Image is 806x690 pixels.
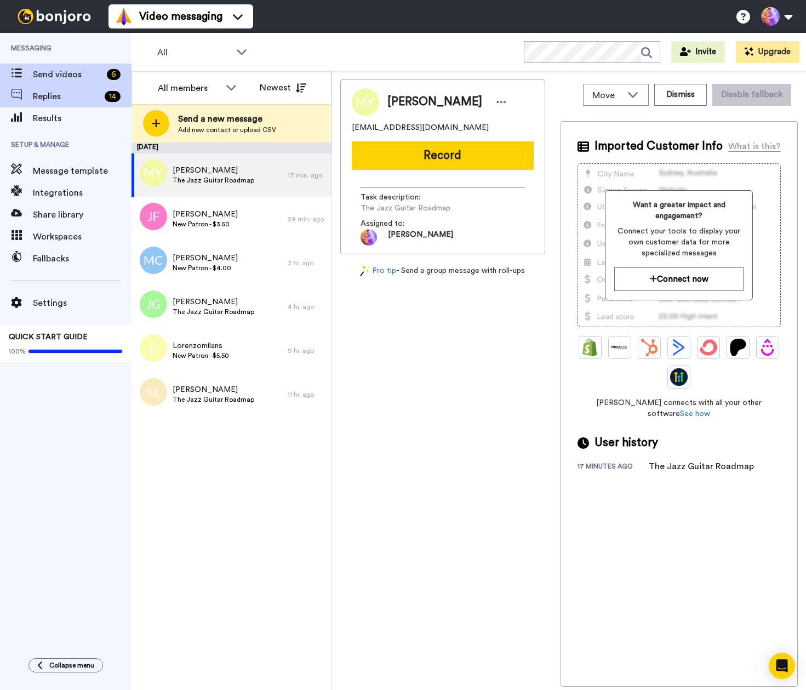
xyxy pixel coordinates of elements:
span: Imported Customer Info [595,138,723,155]
span: The Jazz Guitar Roadmap [361,203,465,214]
button: Invite [671,41,725,63]
span: New Patron - $5.50 [173,351,229,360]
span: Message template [33,164,132,178]
img: Ontraport [611,339,628,356]
a: See how [680,410,710,418]
div: 4 hr. ago [288,303,326,311]
div: 17 minutes ago [578,462,649,473]
span: [EMAIL_ADDRESS][DOMAIN_NAME] [352,122,489,133]
div: - Send a group message with roll-ups [340,265,545,277]
span: Assigned to: [361,218,437,229]
span: Collapse menu [49,661,94,670]
img: jf.png [140,203,167,230]
span: Workspaces [33,230,132,243]
img: mc.png [140,247,167,274]
div: 9 hr. ago [288,346,326,355]
span: Send videos [33,68,102,81]
img: ConvertKit [700,339,717,356]
span: New Patron - $3.50 [173,220,238,229]
span: Send a new message [178,112,276,126]
img: l.png [140,334,167,362]
button: Upgrade [736,41,799,63]
img: Shopify [581,339,599,356]
span: The Jazz Guitar Roadmap [173,395,254,404]
span: Settings [33,296,132,310]
button: Dismiss [654,84,707,106]
span: Video messaging [139,9,222,24]
span: [PERSON_NAME] [387,94,482,110]
img: Image of Mert Kaan Yılmaz [352,88,379,116]
span: Replies [33,90,100,103]
button: Newest [251,77,315,99]
div: 14 [105,91,121,102]
img: kl.png [140,378,167,406]
span: Fallbacks [33,252,132,265]
span: 100% [9,347,26,356]
span: [PERSON_NAME] [173,384,254,395]
img: magic-wand.svg [360,265,370,277]
span: User history [595,435,658,451]
span: The Jazz Guitar Roadmap [173,176,254,185]
span: The Jazz Guitar Roadmap [173,307,254,316]
span: Add new contact or upload CSV [178,126,276,134]
div: 29 min. ago [288,215,326,224]
div: 11 hr. ago [288,390,326,399]
span: [PERSON_NAME] [173,165,254,176]
img: photo.jpg [361,229,377,246]
button: Record [352,141,534,170]
span: QUICK START GUIDE [9,333,88,341]
div: [DATE] [132,142,331,153]
button: Collapse menu [28,658,103,672]
span: Move [592,89,622,102]
span: Lorenzomilans [173,340,229,351]
div: The Jazz Guitar Roadmap [649,460,754,473]
span: Task description : [361,192,437,203]
a: Pro tip [360,265,396,277]
span: Share library [33,208,132,221]
span: [PERSON_NAME] connects with all your other software [578,397,781,419]
div: 3 hr. ago [288,259,326,267]
span: [PERSON_NAME] [388,229,453,246]
span: Integrations [33,186,132,199]
button: Disable fallback [712,84,791,106]
span: All [157,46,231,59]
div: All members [158,82,220,95]
span: Results [33,112,132,125]
img: Drip [759,339,776,356]
div: Open Intercom Messenger [769,653,795,679]
span: [PERSON_NAME] [173,209,238,220]
img: jg.png [140,290,167,318]
span: [PERSON_NAME] [173,253,238,264]
span: New Patron - $4.00 [173,264,238,272]
img: my.png [140,159,167,186]
img: Hubspot [641,339,658,356]
button: Connect now [614,267,744,291]
img: Patreon [729,339,747,356]
span: Want a greater impact and engagement? [614,199,744,221]
img: ActiveCampaign [670,339,688,356]
div: 17 min. ago [288,171,326,180]
img: vm-color.svg [115,8,133,25]
img: GoHighLevel [670,368,688,386]
span: [PERSON_NAME] [173,296,254,307]
span: Connect your tools to display your own customer data for more specialized messages [614,226,744,259]
div: 6 [107,69,121,80]
div: What is this? [728,140,781,153]
img: bj-logo-header-white.svg [13,9,95,24]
